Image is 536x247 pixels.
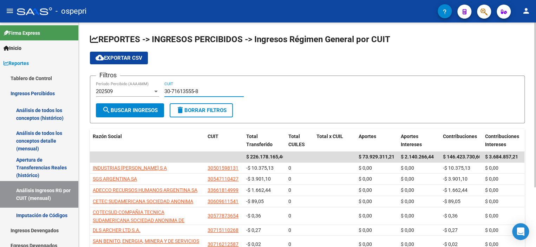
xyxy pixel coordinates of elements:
span: 0 [288,227,291,233]
span: 30547110427 [208,176,238,182]
span: 0 [288,213,291,219]
span: $ 0,00 [359,165,372,171]
datatable-header-cell: Total Transferido [243,129,286,152]
span: -$ 0,27 [246,227,261,233]
span: 202509 [96,88,113,95]
span: 30577873654 [208,213,238,219]
div: Open Intercom Messenger [512,223,529,240]
span: -$ 3.901,10 [246,176,271,182]
span: CETEC SUDAMERICANA SOCIEDAD ANONIMA [93,199,193,204]
span: Total CUILES [288,134,305,147]
button: Borrar Filtros [170,103,233,117]
span: $ 0,00 [401,187,414,193]
span: -$ 0,27 [443,227,458,233]
span: $ 73.929.311,21 [359,154,394,160]
span: 0 [288,176,291,182]
span: $ 0,00 [485,176,498,182]
span: $ 0,00 [359,227,372,233]
span: 30609611541 [208,199,238,204]
span: $ 226.178.165,46 [246,154,285,160]
span: Total Transferido [246,134,273,147]
span: 0 [288,187,291,193]
span: -$ 3.901,10 [443,176,468,182]
span: -$ 1.662,44 [443,187,468,193]
span: Exportar CSV [96,55,142,61]
span: 30715110268 [208,227,238,233]
span: Contribuciones [443,134,477,139]
span: $ 0,00 [485,165,498,171]
span: 0 [288,241,291,247]
datatable-header-cell: CUIT [205,129,243,152]
datatable-header-cell: Razón Social [90,129,205,152]
mat-icon: menu [6,7,14,15]
span: -$ 89,05 [246,199,264,204]
span: $ 0,00 [485,241,498,247]
span: $ 0,00 [359,176,372,182]
span: $ 0,00 [485,187,498,193]
span: 0 [288,165,291,171]
span: CUIT [208,134,218,139]
span: DLS ARCHER LTD S.A. [93,227,140,233]
span: Inicio [4,44,21,52]
datatable-header-cell: Contribuciones Intereses [482,129,524,152]
span: 0 [288,199,291,204]
span: $ 0,00 [401,176,414,182]
span: $ 0,00 [485,199,498,204]
button: Exportar CSV [90,52,148,64]
span: $ 0,00 [401,241,414,247]
span: -$ 0,02 [443,241,458,247]
span: $ 0,00 [485,213,498,219]
span: Buscar Ingresos [102,107,158,113]
span: $ 0,00 [359,213,372,219]
span: Reportes [4,59,29,67]
span: $ 0,00 [359,199,372,204]
span: $ 3.684.857,21 [485,154,518,160]
span: $ 0,00 [401,227,414,233]
span: Borrar Filtros [176,107,227,113]
span: 30716212587 [208,241,238,247]
span: -$ 0,36 [443,213,458,219]
mat-icon: search [102,106,111,114]
mat-icon: cloud_download [96,53,104,62]
span: - ospepri [55,4,86,19]
span: $ 0,00 [485,227,498,233]
span: 30501598131 [208,165,238,171]
mat-icon: person [522,7,530,15]
mat-icon: delete [176,106,184,114]
span: COTECSUD COMPAÑIA TECNICA SUDAMERICANA SOCIEDAD ANONIMA DE SERVICIOS EMPRESARIOS [93,209,184,231]
span: $ 0,00 [401,165,414,171]
button: Buscar Ingresos [96,103,164,117]
span: Contribuciones Intereses [485,134,519,147]
datatable-header-cell: Aportes [356,129,398,152]
datatable-header-cell: Total CUILES [286,129,314,152]
span: $ 0,00 [359,241,372,247]
span: Total x CUIL [316,134,343,139]
span: -$ 10.375,13 [443,165,470,171]
span: Aportes Intereses [401,134,422,147]
span: $ 0,00 [359,187,372,193]
span: $ 146.423.730,60 [443,154,482,160]
datatable-header-cell: Total x CUIL [314,129,356,152]
span: ADECCO RECURSOS HUMANOS ARGENTINA SA [93,187,197,193]
span: 33661814999 [208,187,238,193]
span: $ 0,00 [401,199,414,204]
span: Razón Social [93,134,122,139]
datatable-header-cell: Contribuciones [440,129,482,152]
span: INDUSTRIAS [PERSON_NAME] S A [93,165,167,171]
span: Firma Express [4,29,40,37]
span: -$ 89,05 [443,199,460,204]
span: -$ 1.662,44 [246,187,271,193]
span: -$ 0,02 [246,241,261,247]
span: -$ 10.375,13 [246,165,274,171]
span: SGS ARGENTINA SA [93,176,137,182]
datatable-header-cell: Aportes Intereses [398,129,440,152]
span: REPORTES -> INGRESOS PERCIBIDOS -> Ingresos Régimen General por CUIT [90,34,390,44]
span: -$ 0,36 [246,213,261,219]
span: Aportes [359,134,376,139]
h3: Filtros [96,70,120,80]
span: $ 2.140.266,44 [401,154,434,160]
span: $ 0,00 [401,213,414,219]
